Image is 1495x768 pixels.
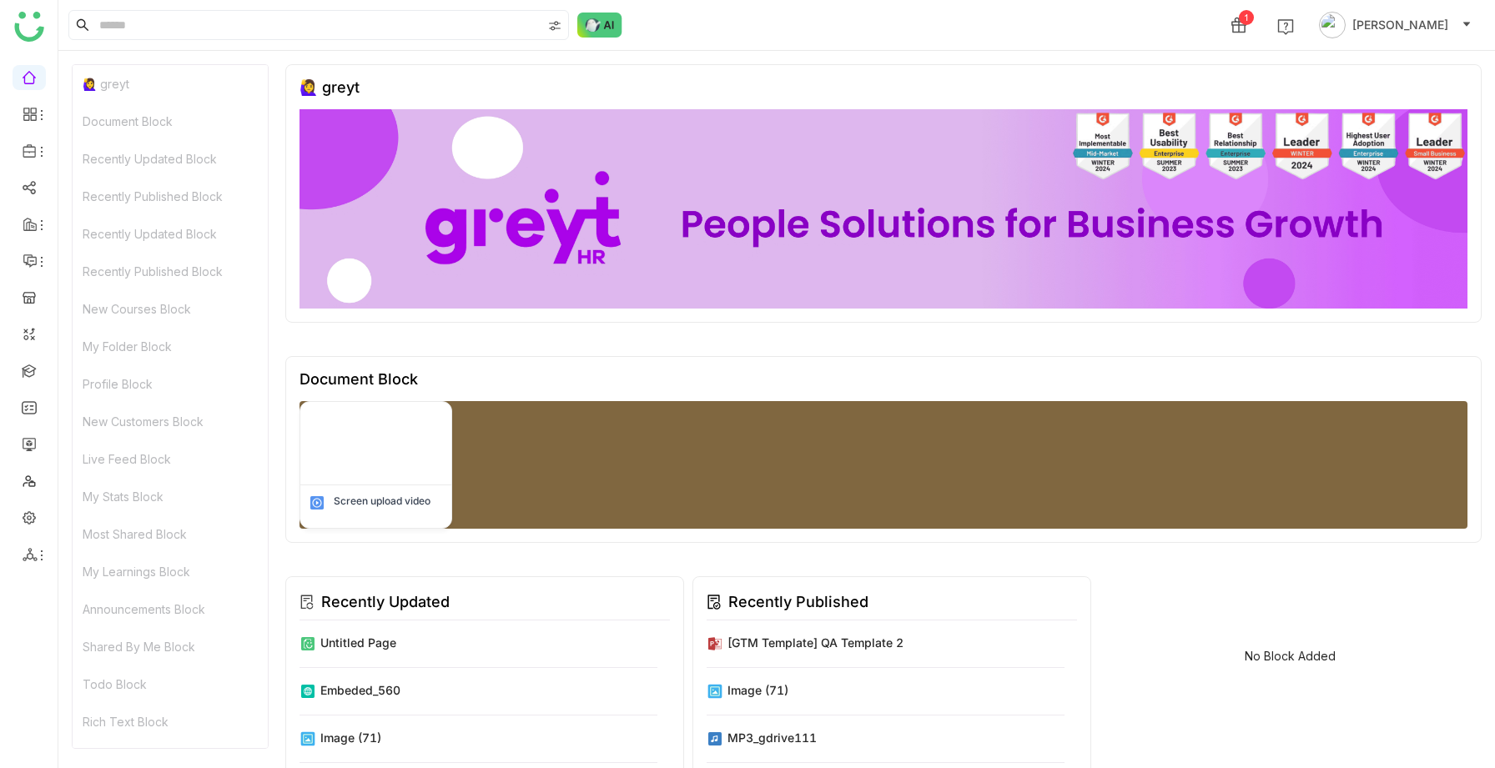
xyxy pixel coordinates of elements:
[73,215,268,253] div: Recently Updated Block
[73,553,268,590] div: My Learnings Block
[1316,12,1475,38] button: [PERSON_NAME]
[1277,18,1294,35] img: help.svg
[73,665,268,703] div: Todo Block
[73,65,268,103] div: 🙋‍♀️ greyt
[727,681,788,699] div: image (71)
[727,729,817,746] div: MP3_gdrive111
[73,590,268,628] div: Announcements Block
[73,253,268,290] div: Recently Published Block
[548,19,561,33] img: search-type.svg
[309,494,325,511] img: mp4.svg
[300,402,451,484] img: 68d62a861a154208cbbd759d
[73,628,268,665] div: Shared By Me Block
[73,178,268,215] div: Recently Published Block
[73,365,268,403] div: Profile Block
[300,109,1467,309] img: 68ca8a786afc163911e2cfd3
[1239,10,1254,25] div: 1
[73,103,268,140] div: Document Block
[1352,16,1448,34] span: [PERSON_NAME]
[321,590,450,614] div: Recently Updated
[727,634,904,651] div: [GTM Template] QA template 2
[320,729,381,746] div: image (71)
[320,634,396,651] div: Untitled Page
[1245,649,1336,663] div: No Block Added
[73,440,268,478] div: Live Feed Block
[334,494,430,509] div: Screen upload video
[300,78,360,96] div: 🙋‍♀️ greyt
[73,290,268,328] div: New Courses Block
[577,13,622,38] img: ask-buddy-normal.svg
[73,703,268,740] div: Rich Text Block
[728,590,868,614] div: Recently Published
[73,140,268,178] div: Recently Updated Block
[320,681,400,699] div: embeded_560
[73,328,268,365] div: My Folder Block
[73,403,268,440] div: New Customers Block
[73,478,268,515] div: My Stats Block
[14,12,44,42] img: logo
[300,370,418,388] div: Document Block
[73,515,268,553] div: Most Shared Block
[1319,12,1346,38] img: avatar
